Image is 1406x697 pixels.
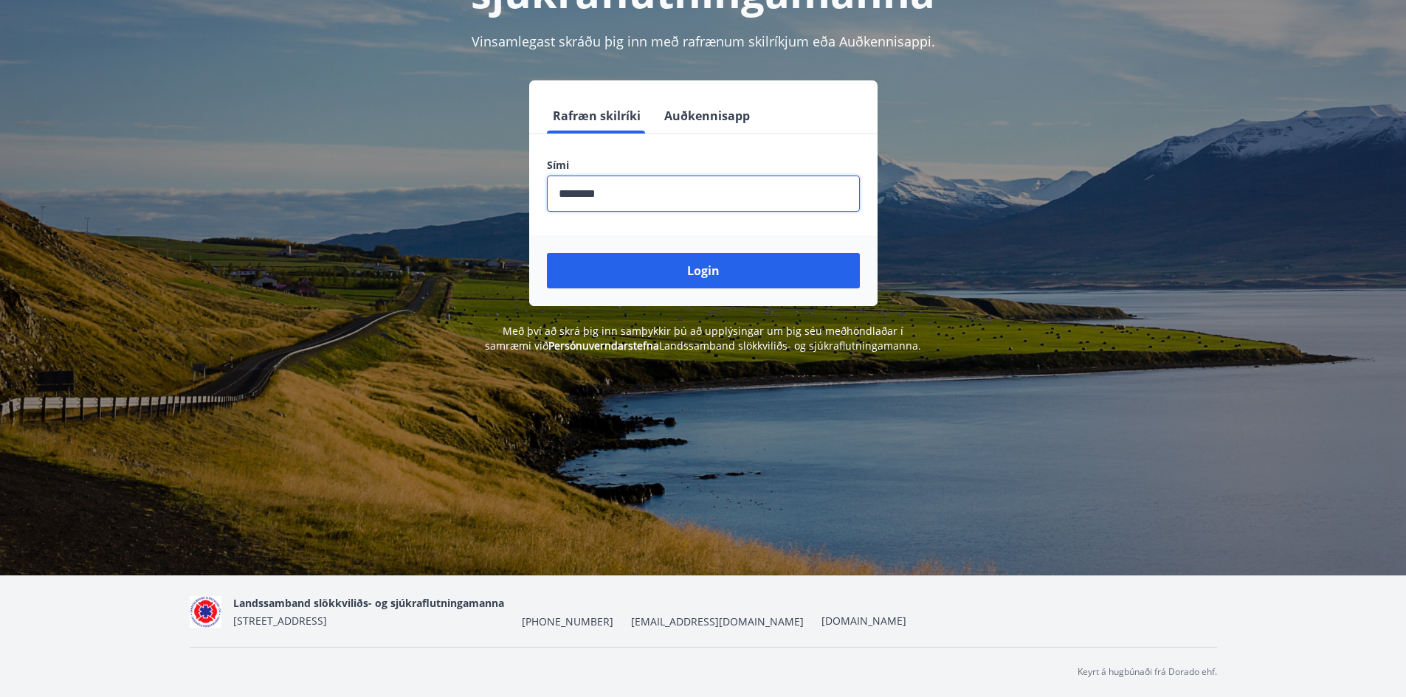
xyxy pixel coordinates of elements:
[472,32,935,50] span: Vinsamlegast skráðu þig inn með rafrænum skilríkjum eða Auðkennisappi.
[547,98,647,133] button: Rafræn skilríki
[658,98,756,133] button: Auðkennisapp
[485,324,921,353] span: Með því að skrá þig inn samþykkir þú að upplýsingar um þig séu meðhöndlaðar í samræmi við Landssa...
[1078,665,1217,679] p: Keyrt á hugbúnaði frá Dorado ehf.
[233,614,327,628] span: [STREET_ADDRESS]
[821,614,906,628] a: [DOMAIN_NAME]
[547,253,860,288] button: Login
[547,158,860,173] label: Sími
[522,614,613,629] span: [PHONE_NUMBER]
[190,596,221,628] img: 5co5o51sp293wvT0tSE6jRQ7d6JbxoluH3ek357x.png
[233,596,504,610] span: Landssamband slökkviliðs- og sjúkraflutningamanna
[631,614,804,629] span: [EMAIL_ADDRESS][DOMAIN_NAME]
[548,339,659,353] a: Persónuverndarstefna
